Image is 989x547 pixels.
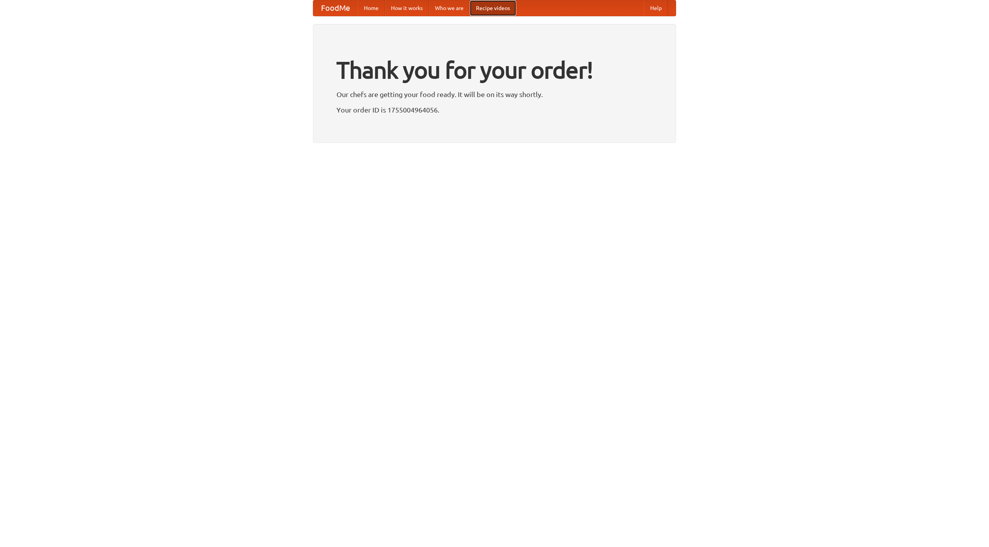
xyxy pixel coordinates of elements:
a: FoodMe [313,0,358,16]
h1: Thank you for your order! [336,51,653,89]
a: Help [644,0,668,16]
p: Your order ID is 1755004964056. [336,104,653,116]
p: Our chefs are getting your food ready. It will be on its way shortly. [336,89,653,100]
a: Who we are [429,0,470,16]
a: How it works [385,0,429,16]
a: Recipe videos [470,0,516,16]
a: Home [358,0,385,16]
